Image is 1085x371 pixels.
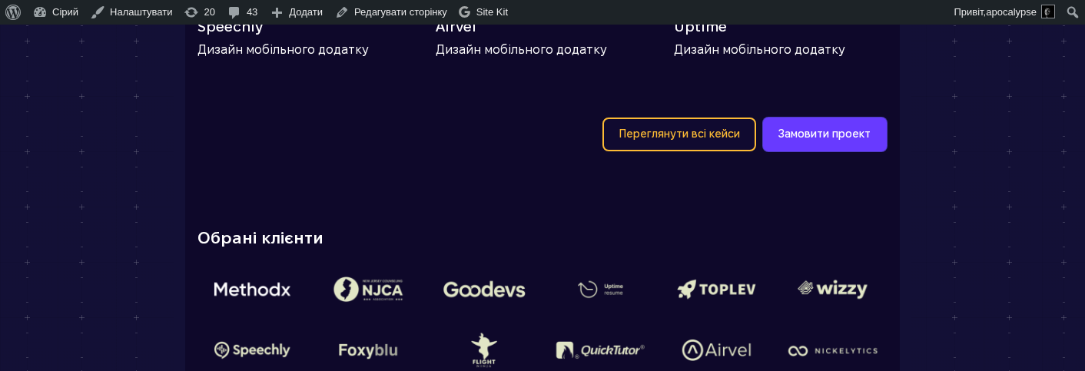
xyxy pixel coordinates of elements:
p: Дизайн мобільного додатку [674,41,888,59]
h5: Uptime [674,19,888,34]
a: Замовити проект [762,117,888,152]
h5: Airvel [436,19,649,34]
h2: Обрані клієнти [197,226,888,250]
p: Дизайн мобільного додатку [436,41,649,59]
p: Дизайн мобільного додатку [197,41,411,59]
h5: Speechly [197,19,411,34]
span: apocalypse [986,6,1037,18]
a: Переглянути всі кейси [602,118,755,151]
span: Site Kit [476,6,508,18]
